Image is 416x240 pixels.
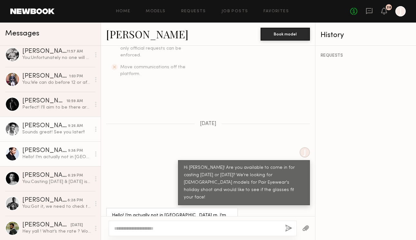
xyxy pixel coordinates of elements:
[67,197,83,204] div: 8:28 PM
[112,212,232,234] div: Hello! I’m actually not in [GEOGRAPHIC_DATA] rn. I’m currently going back to school in [GEOGRAPHI...
[22,148,68,154] div: [PERSON_NAME]
[181,9,206,14] a: Requests
[184,164,304,201] div: Hi [PERSON_NAME]! Are you available to come in for casting [DATE] or [DATE]? We're looking for [D...
[321,53,411,58] div: REQUESTS
[22,98,66,104] div: [PERSON_NAME]
[22,55,91,61] div: You: Unfortunately no one will be in office that day!
[263,9,289,14] a: Favorites
[22,123,68,129] div: [PERSON_NAME]
[69,73,83,80] div: 1:03 PM
[5,30,39,37] span: Messages
[71,222,83,228] div: [DATE]
[116,9,131,14] a: Home
[22,228,91,235] div: Hey yall ! What’s the rate ? Would consider being in the city as I moved upstate
[146,9,165,14] a: Models
[387,6,391,9] div: 28
[120,40,202,57] span: Expect verbal commitments to hold - only official requests can be enforced.
[22,197,67,204] div: [PERSON_NAME]
[22,129,91,135] div: Sounds great! See you later!!
[261,31,310,36] a: Book model
[22,80,91,86] div: You: We can do before 12 or after 1!
[22,172,68,179] div: [PERSON_NAME]
[222,9,248,14] a: Job Posts
[120,65,185,76] span: Move communications off the platform.
[22,104,91,110] div: Perfect! I’ll aim to be there around 12:30
[395,6,406,16] a: J
[68,123,83,129] div: 9:26 AM
[66,98,83,104] div: 10:59 AM
[261,28,310,41] button: Book model
[68,148,83,154] div: 9:38 PM
[22,73,69,80] div: [PERSON_NAME]
[68,173,83,179] div: 8:29 PM
[22,179,91,185] div: You: Casting [DATE] & [DATE] is anytime from 11-3:30PM at our office [STREET_ADDRESS] Floor!
[321,32,411,39] div: History
[22,154,91,160] div: Hello! I’m actually not in [GEOGRAPHIC_DATA] rn. I’m currently going back to school in [GEOGRAPHI...
[106,27,188,41] a: [PERSON_NAME]
[67,49,83,55] div: 11:57 AM
[22,222,71,228] div: [PERSON_NAME]
[22,48,67,55] div: [PERSON_NAME]
[22,204,91,210] div: You: Got it, we need to check the fit of the glasses before shooting so maybe we can have you com...
[200,121,216,127] span: [DATE]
